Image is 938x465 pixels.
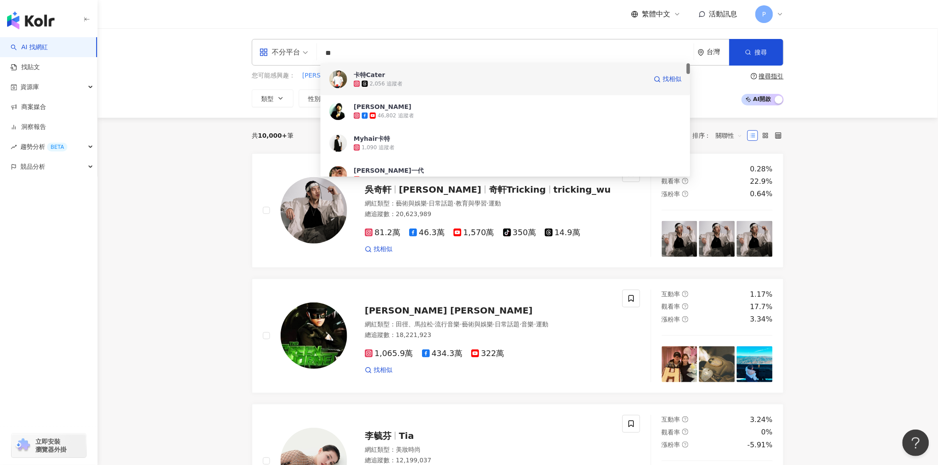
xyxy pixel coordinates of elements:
[682,429,688,435] span: question-circle
[662,416,680,423] span: 互動率
[682,316,688,322] span: question-circle
[662,190,680,198] span: 漲粉率
[462,321,493,328] span: 藝術與娛樂
[354,134,390,143] div: Myhair卡特
[329,166,347,184] img: KOL Avatar
[399,184,481,195] span: [PERSON_NAME]
[750,290,773,299] div: 1.17%
[662,429,680,436] span: 觀看率
[422,349,463,358] span: 434.3萬
[662,178,680,185] span: 觀看率
[299,89,340,107] button: 性別
[487,200,489,207] span: ·
[750,314,773,324] div: 3.34%
[281,177,347,244] img: KOL Avatar
[365,210,612,219] div: 總追蹤數 ： 20,623,989
[536,321,548,328] span: 運動
[750,415,773,425] div: 3.24%
[755,49,767,56] span: 搜尋
[370,80,403,88] div: 2,056 追蹤者
[662,221,698,257] img: post-image
[365,331,612,340] div: 總追蹤數 ： 18,221,923
[365,430,391,441] span: 李毓芬
[433,321,435,328] span: ·
[682,416,688,422] span: question-circle
[682,291,688,297] span: question-circle
[259,45,300,59] div: 不分平台
[20,77,39,97] span: 資源庫
[662,316,680,323] span: 漲粉率
[365,199,612,208] div: 網紅類型 ：
[460,321,461,328] span: ·
[762,9,766,19] span: P
[435,321,460,328] span: 流行音樂
[699,221,735,257] img: post-image
[365,184,391,195] span: 吳奇軒
[554,184,611,195] span: tricking_wu
[329,70,347,88] img: KOL Avatar
[281,302,347,369] img: KOL Avatar
[471,349,504,358] span: 322萬
[365,456,612,465] div: 總追蹤數 ： 12,199,037
[11,103,46,112] a: 商案媒合
[399,430,414,441] span: Tia
[252,71,295,80] span: 您可能感興趣：
[707,48,729,56] div: 台灣
[663,75,681,84] span: 找相似
[365,366,392,375] a: 找相似
[545,228,580,237] span: 14.9萬
[750,177,773,186] div: 22.9%
[503,228,536,237] span: 350萬
[750,302,773,312] div: 17.7%
[456,200,487,207] span: 教育與學習
[762,427,773,437] div: 0%
[729,39,783,66] button: 搜尋
[354,166,424,175] div: [PERSON_NAME]一代
[750,164,773,174] div: 0.28%
[396,446,421,453] span: 美妝時尚
[258,132,287,139] span: 10,000+
[692,128,747,143] div: 排序：
[12,434,86,457] a: chrome extension立即安裝 瀏覽器外掛
[751,73,757,79] span: question-circle
[11,144,17,150] span: rise
[682,191,688,197] span: question-circle
[682,178,688,184] span: question-circle
[378,112,414,120] div: 46,802 追蹤者
[903,430,929,456] iframe: Help Scout Beacon - Open
[453,228,494,237] span: 1,570萬
[252,132,293,139] div: 共 筆
[427,200,429,207] span: ·
[396,200,427,207] span: 藝術與娛樂
[14,438,31,453] img: chrome extension
[329,102,347,120] img: KOL Avatar
[737,346,773,382] img: post-image
[354,102,411,111] div: [PERSON_NAME]
[409,228,445,237] span: 46.3萬
[20,137,67,157] span: 趨勢分析
[489,184,546,195] span: 奇軒Tricking
[365,245,392,254] a: 找相似
[365,228,400,237] span: 81.2萬
[47,143,67,151] div: BETA
[354,70,385,79] div: 卡特Cater
[252,279,784,393] a: KOL Avatar[PERSON_NAME] [PERSON_NAME]網紅類型：田徑、馬拉松·流行音樂·藝術與娛樂·日常話題·音樂·運動總追蹤數：18,221,9231,065.9萬434....
[11,43,48,52] a: searchAI 找網紅
[11,123,46,132] a: 洞察報告
[493,321,495,328] span: ·
[453,200,455,207] span: ·
[520,321,521,328] span: ·
[362,144,395,151] div: 1,090 追蹤者
[374,366,392,375] span: 找相似
[302,71,354,81] button: [PERSON_NAME]
[522,321,534,328] span: 音樂
[365,446,612,454] div: 網紅類型 ：
[662,303,680,310] span: 觀看率
[429,200,453,207] span: 日常話題
[365,320,612,329] div: 網紅類型 ：
[365,305,533,316] span: [PERSON_NAME] [PERSON_NAME]
[35,438,66,453] span: 立即安裝 瀏覽器外掛
[662,346,698,382] img: post-image
[365,349,413,358] span: 1,065.9萬
[709,10,738,18] span: 活動訊息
